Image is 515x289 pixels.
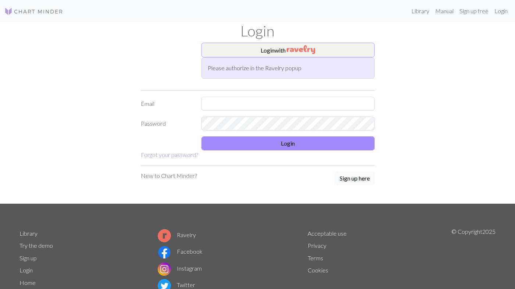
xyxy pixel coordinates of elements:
a: Ravelry [158,231,196,238]
img: Ravelry logo [158,229,171,242]
label: Password [136,117,197,131]
img: Instagram logo [158,263,171,276]
img: Ravelry [287,45,315,54]
a: Sign up free [457,4,491,18]
a: Sign up here [335,171,375,186]
a: Twitter [158,281,195,288]
a: Try the demo [19,242,53,249]
a: Cookies [308,267,328,274]
a: Login [19,267,33,274]
div: Please authorize in the Ravelry popup [201,57,375,79]
img: Logo [4,7,63,16]
a: Sign up [19,254,37,261]
a: Acceptable use [308,230,347,237]
p: New to Chart Minder? [141,171,197,180]
a: Instagram [158,265,202,272]
a: Privacy [308,242,326,249]
a: Manual [432,4,457,18]
a: Terms [308,254,323,261]
img: Facebook logo [158,246,171,259]
button: Sign up here [335,171,375,185]
a: Login [491,4,511,18]
a: Library [19,230,37,237]
a: Facebook [158,248,203,255]
a: Home [19,279,36,286]
h1: Login [15,22,500,40]
button: Login [201,136,375,150]
a: Forgot your password? [141,151,198,158]
a: Library [408,4,432,18]
button: Loginwith [201,43,375,57]
label: Email [136,97,197,111]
